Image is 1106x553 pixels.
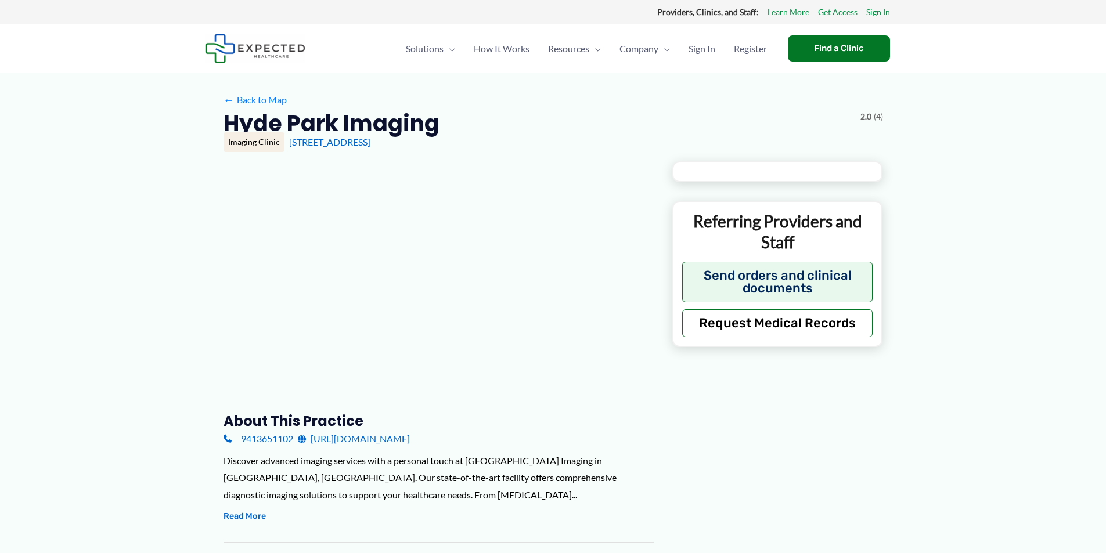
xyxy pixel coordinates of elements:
span: Resources [548,28,589,69]
span: Menu Toggle [444,28,455,69]
strong: Providers, Clinics, and Staff: [657,7,759,17]
div: Imaging Clinic [224,132,284,152]
span: 2.0 [860,109,871,124]
span: How It Works [474,28,529,69]
a: Register [725,28,776,69]
h3: About this practice [224,412,654,430]
span: Sign In [689,28,715,69]
div: Discover advanced imaging services with a personal touch at [GEOGRAPHIC_DATA] Imaging in [GEOGRAP... [224,452,654,504]
img: Expected Healthcare Logo - side, dark font, small [205,34,305,63]
span: Register [734,28,767,69]
span: (4) [874,109,883,124]
a: Find a Clinic [788,35,890,62]
a: Sign In [679,28,725,69]
a: 9413651102 [224,430,293,447]
a: Learn More [768,5,809,20]
button: Request Medical Records [682,309,873,337]
nav: Primary Site Navigation [397,28,776,69]
a: How It Works [464,28,539,69]
a: [STREET_ADDRESS] [289,136,370,147]
a: Sign In [866,5,890,20]
span: ← [224,94,235,105]
a: ResourcesMenu Toggle [539,28,610,69]
a: [URL][DOMAIN_NAME] [298,430,410,447]
a: Get Access [818,5,858,20]
button: Send orders and clinical documents [682,262,873,302]
span: Menu Toggle [589,28,601,69]
a: SolutionsMenu Toggle [397,28,464,69]
p: Referring Providers and Staff [682,211,873,253]
button: Read More [224,509,266,523]
h2: Hyde Park Imaging [224,109,439,138]
span: Company [619,28,658,69]
span: Solutions [406,28,444,69]
a: ←Back to Map [224,91,287,109]
span: Menu Toggle [658,28,670,69]
a: CompanyMenu Toggle [610,28,679,69]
